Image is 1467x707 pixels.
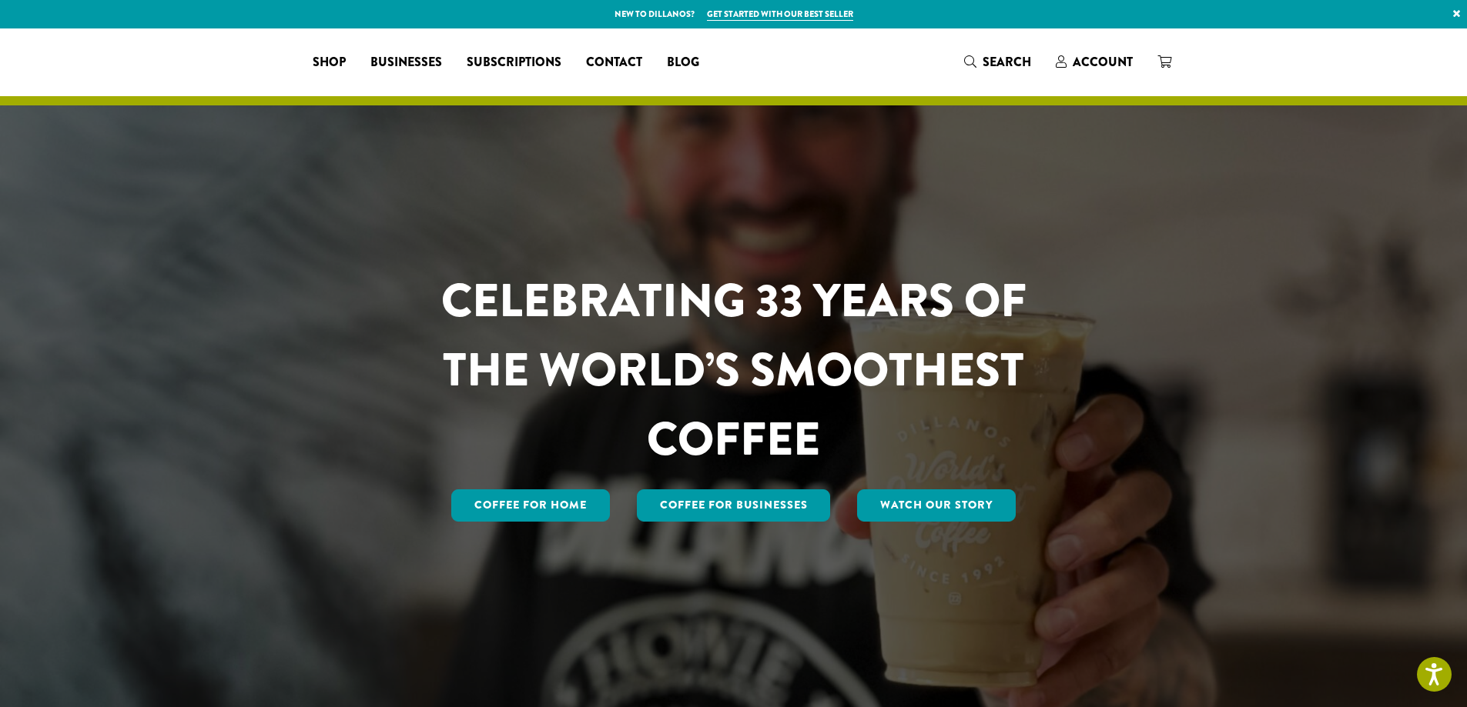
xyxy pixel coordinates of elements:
[667,53,699,72] span: Blog
[451,489,610,522] a: Coffee for Home
[983,53,1031,71] span: Search
[300,50,358,75] a: Shop
[396,266,1072,474] h1: CELEBRATING 33 YEARS OF THE WORLD’S SMOOTHEST COFFEE
[586,53,642,72] span: Contact
[637,489,831,522] a: Coffee For Businesses
[1073,53,1133,71] span: Account
[857,489,1016,522] a: Watch Our Story
[707,8,853,21] a: Get started with our best seller
[467,53,561,72] span: Subscriptions
[313,53,346,72] span: Shop
[952,49,1043,75] a: Search
[370,53,442,72] span: Businesses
